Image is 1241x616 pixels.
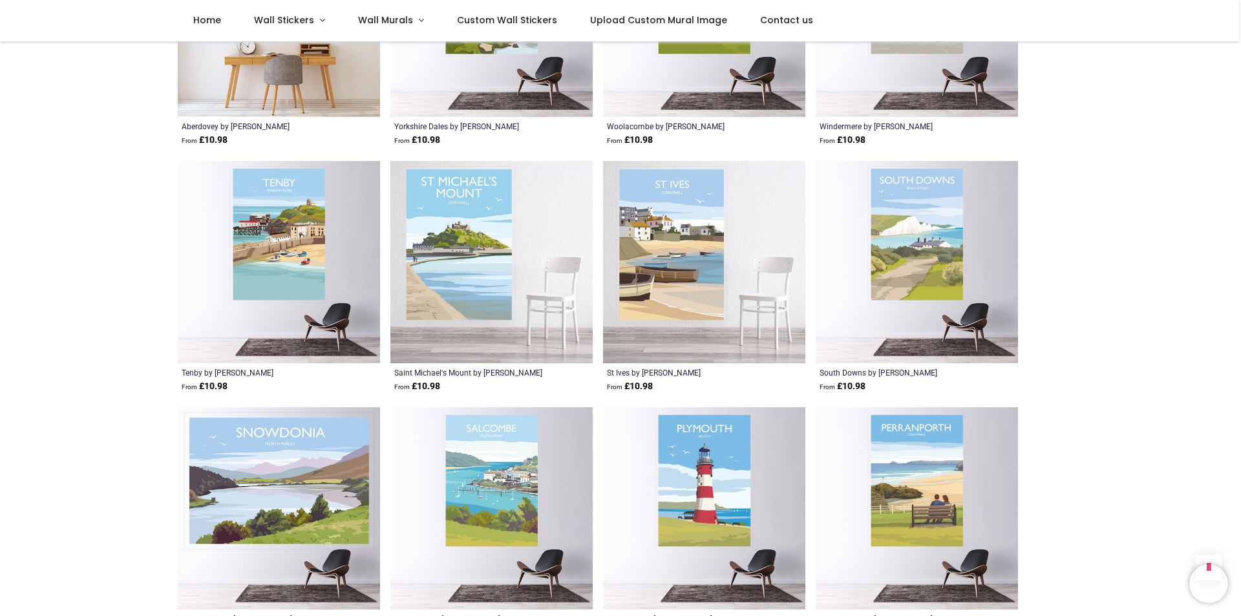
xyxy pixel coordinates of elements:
a: Windermere by [PERSON_NAME] [820,121,975,131]
a: Woolacombe by [PERSON_NAME] [607,121,763,131]
span: Wall Stickers [254,14,314,27]
span: Custom Wall Stickers [457,14,557,27]
strong: £ 10.98 [607,380,653,393]
img: Tenby Wall Sticker by Julia Seaton [178,161,380,363]
strong: £ 10.98 [182,380,228,393]
span: Wall Murals [358,14,413,27]
span: From [820,137,835,144]
img: Plymouth Wall Sticker by Julia Seaton [603,407,805,610]
strong: £ 10.98 [607,134,653,147]
span: Home [193,14,221,27]
img: Salcombe Wall Sticker by Julia Seaton [390,407,593,610]
span: From [394,383,410,390]
a: Yorkshire Dales by [PERSON_NAME] [394,121,550,131]
img: Saint Michael's Mount Wall Sticker by Julia Seaton [390,161,593,363]
img: St Ives Wall Sticker by Julia Seaton [603,161,805,363]
strong: £ 10.98 [820,134,865,147]
a: St Ives by [PERSON_NAME] [607,367,763,377]
span: From [607,137,622,144]
strong: £ 10.98 [394,134,440,147]
span: Contact us [760,14,813,27]
img: Snowdonia Wall Sticker by Julia Seaton [178,407,380,610]
span: From [607,383,622,390]
iframe: Brevo live chat [1189,564,1228,603]
img: Perranporth Wall Sticker by Julia Seaton [816,407,1018,610]
a: Aberdovey by [PERSON_NAME] [182,121,337,131]
span: From [182,137,197,144]
span: From [394,137,410,144]
strong: £ 10.98 [182,134,228,147]
strong: £ 10.98 [820,380,865,393]
a: Saint Michael's Mount by [PERSON_NAME] [394,367,550,377]
span: From [820,383,835,390]
a: Tenby by [PERSON_NAME] [182,367,337,377]
span: From [182,383,197,390]
strong: £ 10.98 [394,380,440,393]
a: South Downs by [PERSON_NAME] [820,367,975,377]
img: South Downs Wall Sticker by Julia Seaton [816,161,1018,363]
span: Upload Custom Mural Image [590,14,727,27]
